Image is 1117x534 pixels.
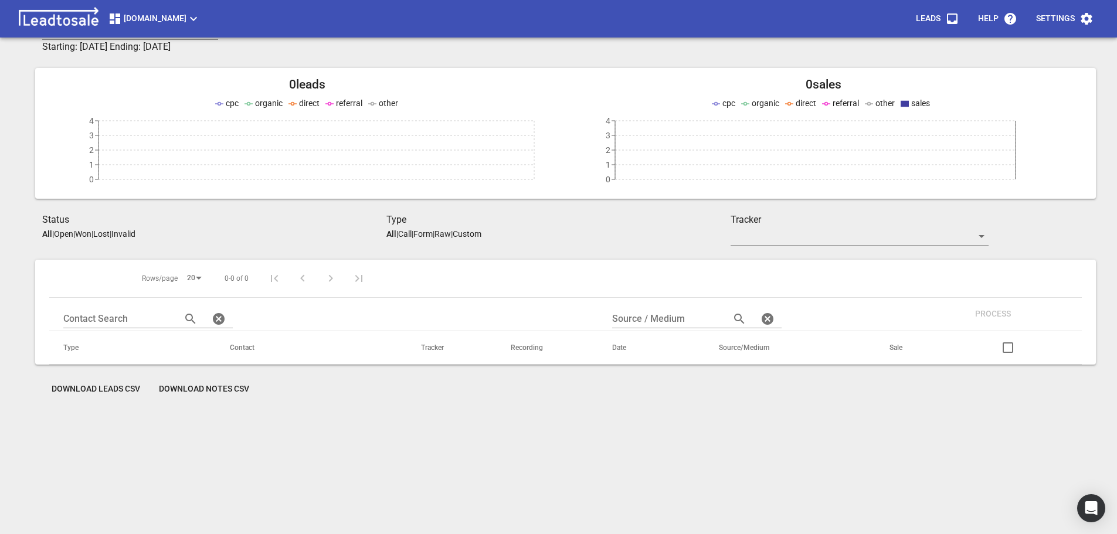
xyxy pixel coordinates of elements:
tspan: 0 [606,175,610,184]
tspan: 1 [606,160,610,169]
p: Raw [434,229,451,239]
h3: Type [386,213,731,227]
span: direct [796,98,816,108]
th: Tracker [407,331,497,365]
h2: 0 sales [566,77,1082,92]
span: referral [833,98,859,108]
aside: All [386,229,396,239]
div: 20 [182,270,206,286]
span: | [52,229,54,239]
tspan: 0 [89,175,94,184]
span: other [875,98,895,108]
button: Download Leads CSV [42,379,150,400]
p: Leads [916,13,941,25]
span: | [110,229,111,239]
span: 0-0 of 0 [225,274,249,284]
p: Settings [1036,13,1075,25]
span: direct [299,98,320,108]
span: organic [255,98,283,108]
p: Open [54,229,73,239]
span: | [91,229,93,239]
span: | [433,229,434,239]
span: Rows/page [142,274,178,284]
span: other [379,98,398,108]
span: cpc [226,98,239,108]
button: [DOMAIN_NAME] [103,7,205,30]
h3: Starting: [DATE] Ending: [DATE] [42,40,902,54]
span: organic [752,98,779,108]
th: Contact [216,331,407,365]
span: [DOMAIN_NAME] [108,12,201,26]
button: Download Notes CSV [150,379,259,400]
span: | [396,229,398,239]
span: cpc [722,98,735,108]
tspan: 1 [89,160,94,169]
span: | [451,229,453,239]
tspan: 3 [606,131,610,140]
h3: Tracker [731,213,989,227]
p: Form [413,229,433,239]
tspan: 3 [89,131,94,140]
tspan: 4 [89,116,94,125]
tspan: 4 [606,116,610,125]
p: Custom [453,229,481,239]
img: logo [14,7,103,30]
p: Help [978,13,999,25]
span: | [73,229,75,239]
p: Lost [93,229,110,239]
h3: Status [42,213,386,227]
th: Type [49,331,216,365]
span: referral [336,98,362,108]
tspan: 2 [89,145,94,155]
span: | [412,229,413,239]
div: Open Intercom Messenger [1077,494,1105,522]
p: Call [398,229,412,239]
p: Invalid [111,229,135,239]
h2: 0 leads [49,77,566,92]
p: Won [75,229,91,239]
tspan: 2 [606,145,610,155]
span: sales [911,98,930,108]
th: Date [598,331,705,365]
aside: All [42,229,52,239]
th: Sale [875,331,952,365]
span: Download Leads CSV [52,383,140,395]
th: Source/Medium [705,331,875,365]
th: Recording [497,331,598,365]
span: Download Notes CSV [159,383,249,395]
